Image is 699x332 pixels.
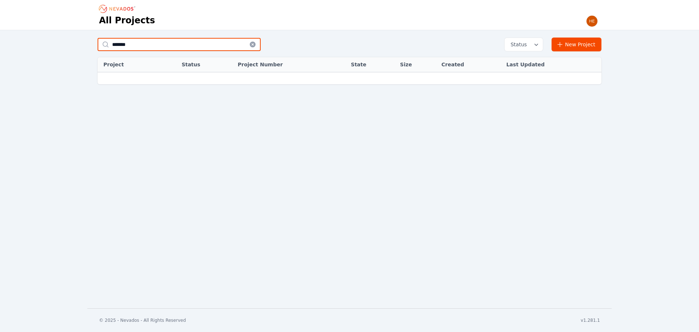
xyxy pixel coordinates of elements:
[508,41,527,48] span: Status
[99,3,138,15] nav: Breadcrumb
[505,38,543,51] button: Status
[234,57,347,72] th: Project Number
[438,57,503,72] th: Created
[552,38,601,51] a: New Project
[503,57,601,72] th: Last Updated
[347,57,396,72] th: State
[586,15,598,27] img: Henar Luque
[581,317,600,323] div: v1.281.1
[99,317,186,323] div: © 2025 - Nevados - All Rights Reserved
[178,57,234,72] th: Status
[99,15,155,26] h1: All Projects
[396,57,438,72] th: Size
[98,57,162,72] th: Project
